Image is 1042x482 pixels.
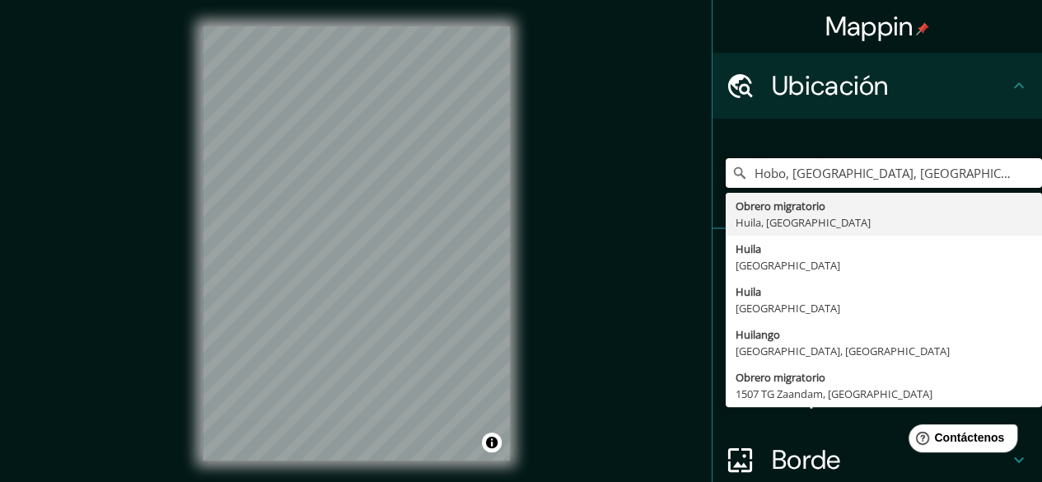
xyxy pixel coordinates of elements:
font: 1507 TG Zaandam, [GEOGRAPHIC_DATA] [736,386,932,401]
font: Borde [772,442,841,477]
div: Patas [713,229,1042,295]
font: [GEOGRAPHIC_DATA] [736,301,840,316]
font: Ubicación [772,68,889,103]
iframe: Lanzador de widgets de ayuda [895,418,1024,464]
font: Obrero migratorio [736,199,825,213]
font: [GEOGRAPHIC_DATA] [736,258,840,273]
font: Huilango [736,327,780,342]
font: Huila, [GEOGRAPHIC_DATA] [736,215,871,230]
div: Disposición [713,361,1042,427]
font: Huila [736,284,761,299]
div: Estilo [713,295,1042,361]
button: Activar o desactivar atribución [482,433,502,452]
font: Obrero migratorio [736,370,825,385]
div: Ubicación [713,53,1042,119]
font: Mappin [825,9,914,44]
font: Huila [736,241,761,256]
img: pin-icon.png [916,22,929,35]
input: Elige tu ciudad o zona [726,158,1042,188]
canvas: Mapa [203,26,510,461]
font: [GEOGRAPHIC_DATA], [GEOGRAPHIC_DATA] [736,344,950,358]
